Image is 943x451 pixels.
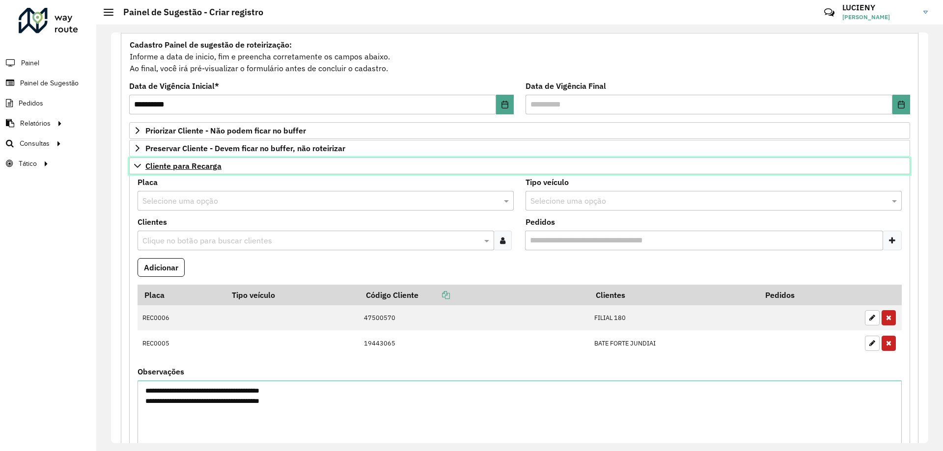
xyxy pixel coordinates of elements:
label: Clientes [138,216,167,228]
label: Pedidos [526,216,555,228]
span: Painel de Sugestão [20,78,79,88]
strong: Cadastro Painel de sugestão de roteirização: [130,40,292,50]
span: Consultas [20,138,50,149]
span: Priorizar Cliente - Não podem ficar no buffer [145,127,306,134]
button: Choose Date [496,95,514,114]
td: REC0005 [138,330,225,356]
a: Preservar Cliente - Devem ficar no buffer, não roteirizar [129,140,910,157]
a: Priorizar Cliente - Não podem ficar no buffer [129,122,910,139]
th: Placa [138,285,225,305]
h3: LUCIENY [842,3,916,12]
th: Tipo veículo [225,285,359,305]
h2: Painel de Sugestão - Criar registro [113,7,263,18]
span: Relatórios [20,118,51,129]
label: Data de Vigência Inicial [129,80,219,92]
span: Painel [21,58,39,68]
td: REC0006 [138,305,225,331]
label: Observações [138,366,184,377]
button: Choose Date [892,95,910,114]
label: Data de Vigência Final [526,80,606,92]
td: 19443065 [359,330,589,356]
th: Código Cliente [359,285,589,305]
td: BATE FORTE JUNDIAI [589,330,758,356]
button: Adicionar [138,258,185,277]
span: Preservar Cliente - Devem ficar no buffer, não roteirizar [145,144,345,152]
span: [PERSON_NAME] [842,13,916,22]
span: Cliente para Recarga [145,162,222,170]
label: Placa [138,176,158,188]
th: Clientes [589,285,758,305]
a: Copiar [418,290,450,300]
td: 47500570 [359,305,589,331]
label: Tipo veículo [526,176,569,188]
div: Informe a data de inicio, fim e preencha corretamente os campos abaixo. Ao final, você irá pré-vi... [129,38,910,75]
a: Contato Rápido [819,2,840,23]
th: Pedidos [758,285,860,305]
td: FILIAL 180 [589,305,758,331]
span: Tático [19,159,37,169]
span: Pedidos [19,98,43,108]
a: Cliente para Recarga [129,158,910,174]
